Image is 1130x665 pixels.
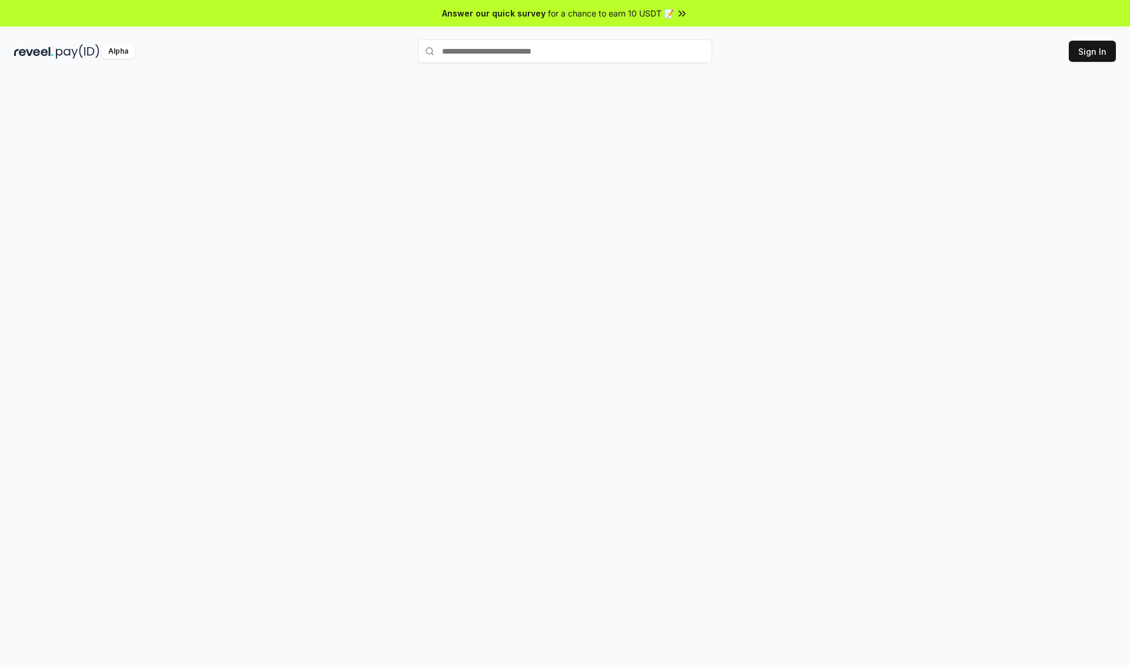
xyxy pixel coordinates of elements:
img: pay_id [56,44,99,59]
button: Sign In [1069,41,1116,62]
div: Alpha [102,44,135,59]
img: reveel_dark [14,44,54,59]
span: for a chance to earn 10 USDT 📝 [548,7,674,19]
span: Answer our quick survey [442,7,546,19]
